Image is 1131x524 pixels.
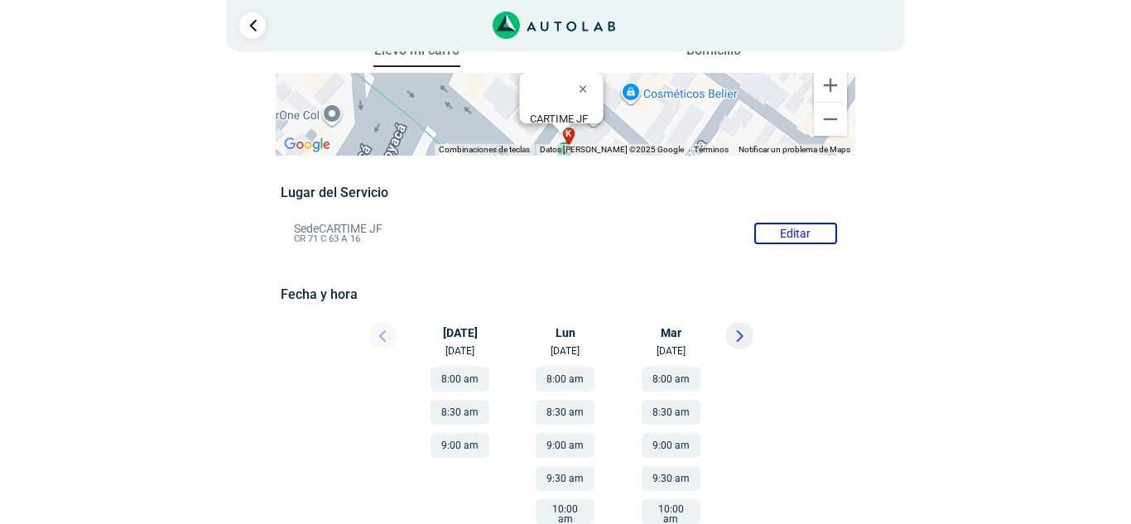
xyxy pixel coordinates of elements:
[642,367,700,392] button: 8:00 am
[671,42,758,66] button: Domicilio
[280,134,334,156] img: Google
[281,185,849,200] h5: Lugar del Servicio
[814,103,847,136] button: Reducir
[530,113,604,137] div: CR 71 C 63 A 16
[565,127,572,142] span: k
[536,400,594,425] button: 8:30 am
[739,145,850,154] a: Notificar un problema de Maps
[431,433,489,458] button: 9:00 am
[536,499,594,524] button: 10:00 am
[281,286,849,302] h5: Fecha y hora
[694,145,729,154] a: Términos (se abre en una nueva pestaña)
[567,69,607,108] button: Cerrar
[642,433,700,458] button: 9:00 am
[239,12,266,39] a: Ir al paso anterior
[642,466,700,491] button: 9:30 am
[530,113,588,125] b: CARTIME JF
[431,367,489,392] button: 8:00 am
[642,499,700,524] button: 10:00 am
[280,134,334,156] a: Abre esta zona en Google Maps (se abre en una nueva ventana)
[536,367,594,392] button: 8:00 am
[439,144,530,156] button: Combinaciones de teclas
[431,400,489,425] button: 8:30 am
[536,433,594,458] button: 9:00 am
[642,400,700,425] button: 8:30 am
[540,145,684,154] span: Datos [PERSON_NAME] ©2025 Google
[493,17,616,32] a: Link al sitio de autolab
[814,69,847,102] button: Ampliar
[373,42,460,68] button: Llevo mi carro
[536,466,594,491] button: 9:30 am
